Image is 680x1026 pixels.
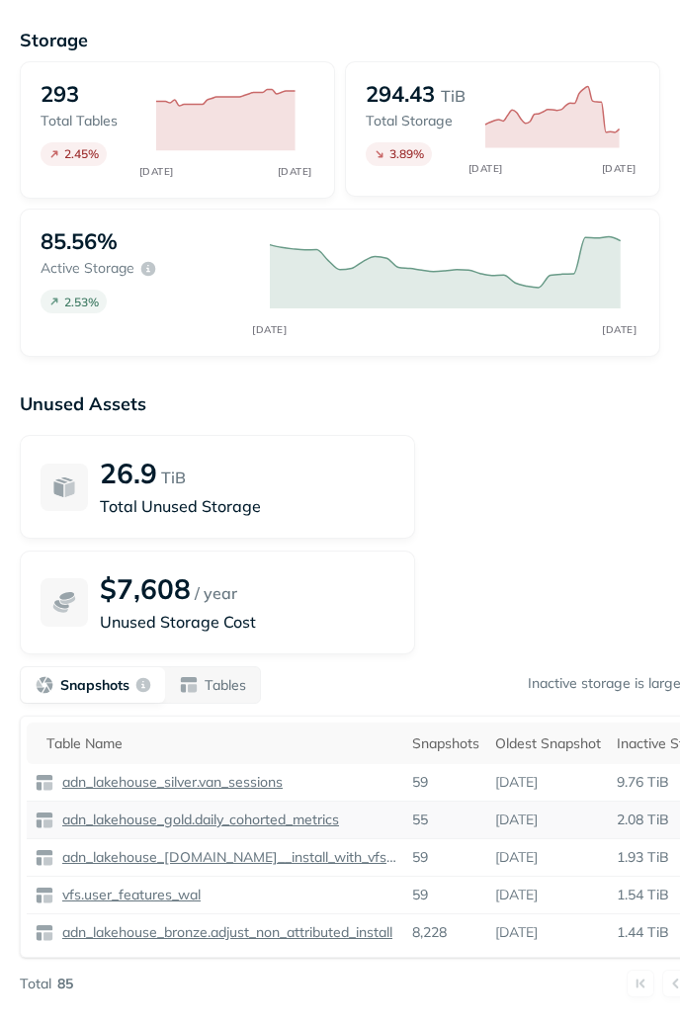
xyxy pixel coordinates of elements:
a: adn_lakehouse_gold.daily_cohorted_metrics [54,811,339,829]
p: 1.54 TiB [617,886,669,904]
p: adn_lakehouse_bronze.adjust_non_attributed_install [58,923,392,942]
img: table [35,811,54,830]
p: 55 [412,811,428,829]
p: Unused Assets [20,392,660,415]
p: 2.53 % [64,295,99,309]
p: TiB [441,84,466,108]
p: [DATE] [495,923,538,942]
p: [DATE] [495,886,538,904]
tspan: [DATE] [277,165,311,178]
p: Total [20,975,51,993]
a: adn_lakehouse_silver.van_sessions [54,773,283,792]
p: 1.93 TiB [617,848,669,867]
p: 26.9 [100,456,157,490]
p: Snapshots [60,676,129,695]
tspan: [DATE] [138,165,173,178]
p: 59 [412,848,428,867]
p: Tables [205,676,246,695]
img: table [35,923,54,943]
tspan: [DATE] [468,162,503,175]
tspan: [DATE] [602,162,637,175]
p: Active storage [41,259,134,278]
p: 294.43 [366,80,435,108]
p: [DATE] [495,811,538,829]
img: table [35,886,54,905]
img: table [35,848,54,868]
p: Total Unused Storage [100,494,394,518]
p: adn_lakehouse_silver.van_sessions [58,773,283,792]
p: vfs.user_features_wal [58,886,201,904]
div: Snapshots [412,734,479,753]
p: 9.76 TiB [617,773,669,792]
p: Total storage [366,112,466,130]
a: adn_lakehouse_bronze.adjust_non_attributed_install [54,923,392,942]
a: adn_lakehouse_[DOMAIN_NAME]__install_with_vfs_obs [54,848,396,867]
div: Table Name [46,734,396,753]
p: adn_lakehouse_[DOMAIN_NAME]__install_with_vfs_obs [58,848,396,867]
p: / year [195,581,237,605]
p: TiB [161,466,186,489]
p: 85.56% [41,227,118,255]
p: $7,608 [100,571,191,606]
p: [DATE] [495,848,538,867]
p: Unused Storage Cost [100,610,394,634]
p: 59 [412,773,428,792]
p: 2.08 TiB [617,811,669,829]
div: Oldest Snapshot [495,734,601,753]
a: vfs.user_features_wal [54,886,201,904]
tspan: [DATE] [603,323,637,335]
p: 293 [41,80,79,108]
p: adn_lakehouse_gold.daily_cohorted_metrics [58,811,339,829]
p: Total tables [41,112,136,130]
tspan: [DATE] [253,323,288,335]
p: 2.45 % [64,146,99,161]
p: 1.44 TiB [617,923,669,942]
p: Storage [20,29,660,51]
p: 85 [57,975,73,993]
p: 3.89 % [389,146,424,161]
p: 59 [412,886,428,904]
p: [DATE] [495,773,538,792]
p: 8,228 [412,923,447,942]
img: table [35,773,54,793]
